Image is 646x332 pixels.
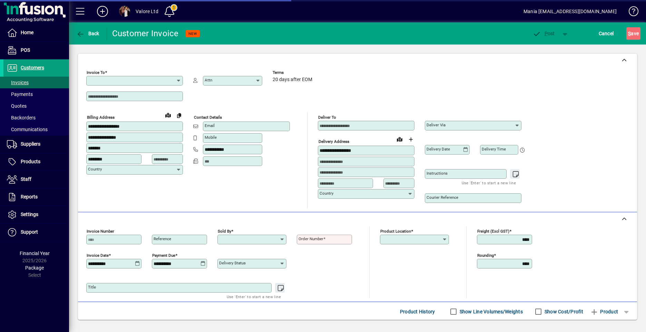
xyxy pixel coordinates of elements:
a: Suppliers [3,136,69,153]
span: Reports [21,194,38,199]
mat-label: Deliver To [318,115,336,120]
span: Home [21,30,33,35]
mat-label: Mobile [205,135,217,140]
mat-label: Sold by [218,229,231,234]
mat-hint: Use 'Enter' to start a new line [462,179,516,187]
label: Show Line Volumes/Weights [458,308,523,315]
span: Financial Year [20,251,50,256]
mat-label: Order number [298,236,323,241]
span: Products [21,159,40,164]
a: View on map [163,109,174,120]
span: Terms [273,70,314,75]
span: POS [21,47,30,53]
a: Staff [3,171,69,188]
span: Suppliers [21,141,40,147]
mat-label: Country [88,167,102,172]
mat-label: Courier Reference [427,195,458,200]
span: 20 days after EOM [273,77,312,82]
mat-label: Reference [154,236,171,241]
button: Cancel [597,27,616,40]
span: Package [25,265,44,271]
span: Back [76,31,99,36]
button: Profile [114,5,136,18]
mat-label: Attn [205,78,212,82]
mat-label: Delivery time [482,147,506,152]
mat-label: Invoice date [87,253,109,258]
a: Backorders [3,112,69,124]
a: Invoices [3,77,69,88]
app-page-header-button: Back [69,27,107,40]
span: P [545,31,548,36]
mat-label: Country [320,191,333,196]
button: Choose address [405,134,416,145]
button: Save [626,27,640,40]
button: Product History [397,305,438,318]
mat-label: Instructions [427,171,448,176]
span: NEW [188,31,197,36]
mat-hint: Use 'Enter' to start a new line [227,293,281,301]
span: Support [21,229,38,235]
button: Add [91,5,114,18]
a: Communications [3,124,69,135]
span: Product [590,306,618,317]
mat-label: Invoice number [87,229,114,234]
mat-label: Delivery date [427,147,450,152]
a: View on map [394,134,405,145]
a: Settings [3,206,69,223]
mat-label: Title [88,285,96,290]
a: Knowledge Base [624,1,637,24]
span: Cancel [599,28,614,39]
div: Mania [EMAIL_ADDRESS][DOMAIN_NAME] [523,6,617,17]
div: Valore Ltd [136,6,158,17]
button: Post [529,27,558,40]
span: Settings [21,212,38,217]
mat-label: Payment due [152,253,175,258]
a: Quotes [3,100,69,112]
a: Support [3,224,69,241]
span: ost [532,31,555,36]
mat-label: Delivery status [219,261,246,265]
mat-label: Rounding [477,253,494,258]
span: Payments [7,91,33,97]
a: POS [3,42,69,59]
span: Product History [400,306,435,317]
button: Back [75,27,101,40]
span: Invoices [7,80,29,85]
mat-label: Deliver via [427,123,446,127]
div: Customer Invoice [112,28,179,39]
span: Communications [7,127,48,132]
mat-label: Email [205,123,215,128]
span: ave [628,28,639,39]
a: Products [3,153,69,170]
a: Reports [3,188,69,206]
a: Home [3,24,69,41]
label: Show Cost/Profit [543,308,583,315]
mat-label: Product location [380,229,411,234]
span: Staff [21,176,31,182]
button: Product [587,305,621,318]
mat-label: Freight (excl GST) [477,229,509,234]
span: S [628,31,631,36]
a: Payments [3,88,69,100]
span: Quotes [7,103,27,109]
button: Copy to Delivery address [174,110,185,121]
span: Customers [21,65,44,70]
span: Backorders [7,115,36,120]
mat-label: Invoice To [87,70,105,75]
